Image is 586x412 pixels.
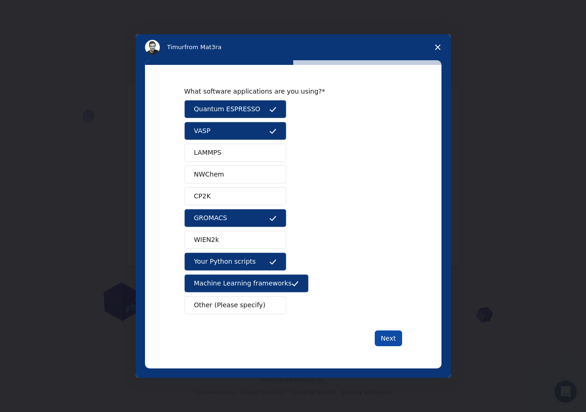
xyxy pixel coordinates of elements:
span: WIEN2k [194,235,219,245]
img: Profile image for Timur [145,40,160,55]
span: Your Python scripts [194,257,256,266]
button: Quantum ESPRESSO [184,100,286,118]
button: NWChem [184,165,286,184]
span: Quantum ESPRESSO [194,104,260,114]
span: CP2K [194,191,211,201]
button: Your Python scripts [184,253,286,271]
button: Next [375,330,402,346]
span: Timur [167,44,184,51]
span: Machine Learning frameworks [194,279,292,288]
span: Close survey [425,34,451,60]
span: Support [19,6,52,15]
div: What software applications are you using? [184,87,388,95]
button: CP2K [184,187,286,205]
button: WIEN2k [184,231,286,249]
button: VASP [184,122,286,140]
span: LAMMPS [194,148,221,158]
span: NWChem [194,170,224,179]
button: GROMACS [184,209,286,227]
span: Other (Please specify) [194,300,265,310]
span: VASP [194,126,211,136]
span: GROMACS [194,213,227,223]
button: Other (Please specify) [184,296,286,314]
span: from Mat3ra [184,44,221,51]
button: LAMMPS [184,144,286,162]
button: Machine Learning frameworks [184,274,309,292]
